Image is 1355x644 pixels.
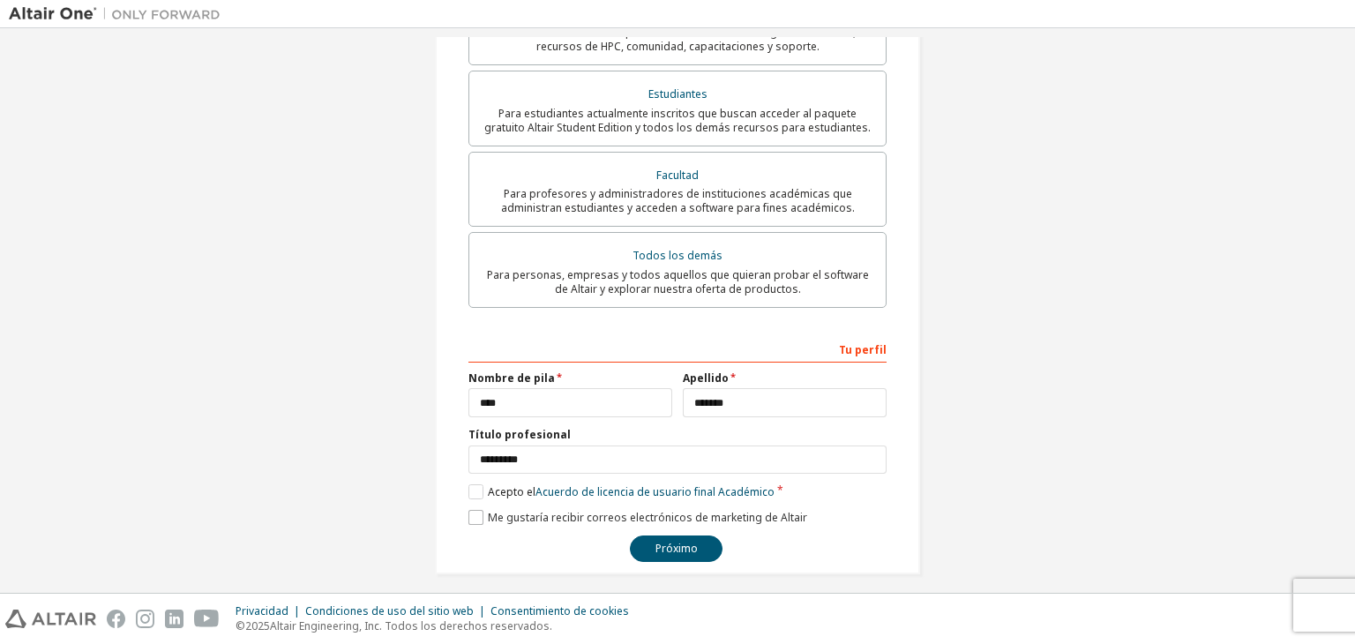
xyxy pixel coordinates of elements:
font: Nombre de pila [468,371,555,386]
font: Me gustaría recibir correos electrónicos de marketing de Altair [488,510,807,525]
font: Altair Engineering, Inc. Todos los derechos reservados. [270,618,552,633]
img: linkedin.svg [165,610,183,628]
font: Próximo [655,541,698,556]
font: Todos los demás [633,248,722,263]
font: Para clientes existentes que buscan acceder a descargas de software, recursos de HPC, comunidad, ... [499,25,856,54]
font: Académico [718,484,775,499]
font: Para personas, empresas y todos aquellos que quieran probar el software de Altair y explorar nues... [487,267,869,296]
img: instagram.svg [136,610,154,628]
font: Tu perfil [839,342,887,357]
font: Título profesional [468,427,571,442]
img: Altair Uno [9,5,229,23]
font: Apellido [683,371,729,386]
font: Acuerdo de licencia de usuario final [535,484,715,499]
font: Para profesores y administradores de instituciones académicas que administran estudiantes y acced... [501,186,855,215]
img: facebook.svg [107,610,125,628]
font: Acepto el [488,484,535,499]
font: Consentimiento de cookies [490,603,629,618]
font: Estudiantes [648,86,707,101]
font: Para estudiantes actualmente inscritos que buscan acceder al paquete gratuito Altair Student Edit... [484,106,871,135]
img: altair_logo.svg [5,610,96,628]
font: 2025 [245,618,270,633]
font: Condiciones de uso del sitio web [305,603,474,618]
font: © [236,618,245,633]
font: Privacidad [236,603,288,618]
img: youtube.svg [194,610,220,628]
button: Próximo [630,535,722,562]
font: Facultad [656,168,699,183]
